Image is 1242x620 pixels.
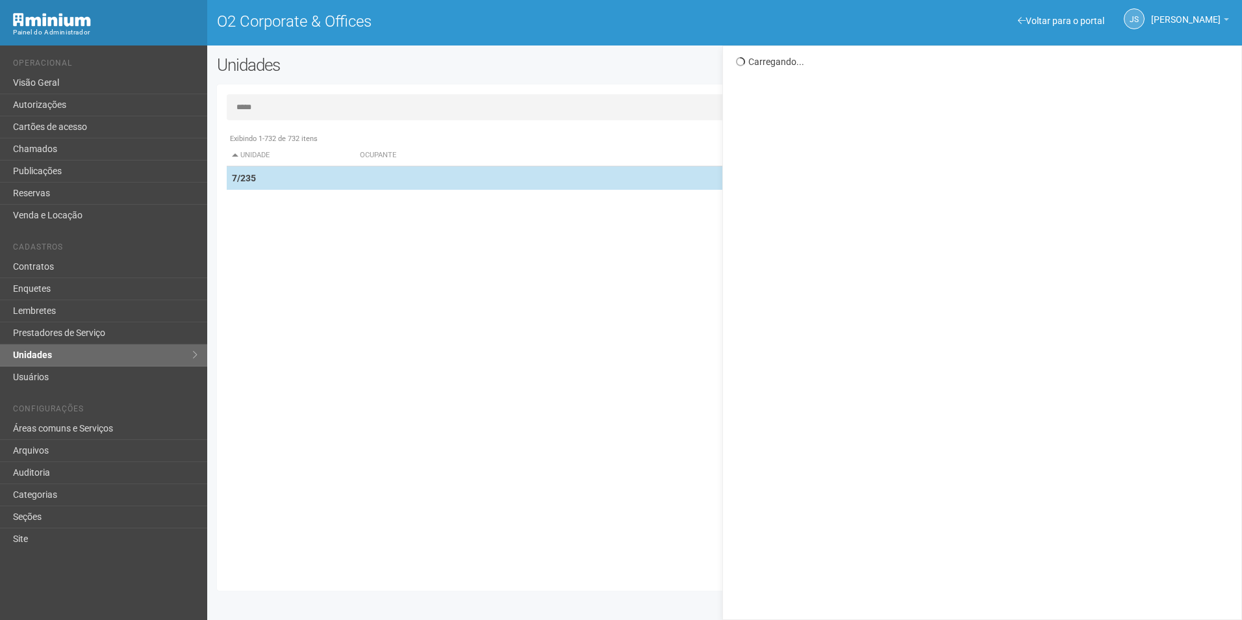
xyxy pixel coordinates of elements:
strong: 7/235 [232,173,256,183]
div: Exibindo 1-732 de 732 itens [227,133,1224,145]
a: Voltar para o portal [1018,16,1104,26]
a: JS [1124,8,1145,29]
h1: O2 Corporate & Offices [217,13,715,30]
img: Minium [13,13,91,27]
th: Unidade: activate to sort column descending [227,145,355,166]
div: Painel do Administrador [13,27,197,38]
li: Operacional [13,58,197,72]
a: [PERSON_NAME] [1151,16,1229,27]
h2: Unidades [217,55,629,75]
th: Ocupante: activate to sort column ascending [355,145,795,166]
li: Configurações [13,404,197,418]
div: Carregando... [736,56,1232,68]
li: Cadastros [13,242,197,256]
span: Jeferson Souza [1151,2,1221,25]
